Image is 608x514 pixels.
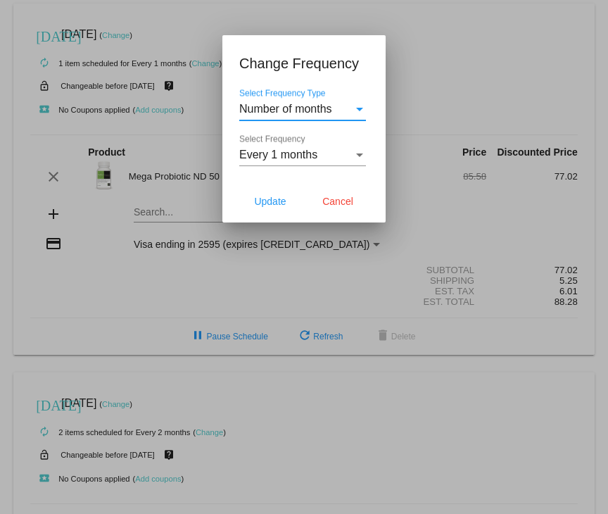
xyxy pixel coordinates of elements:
[239,149,317,161] span: Every 1 months
[322,196,353,207] span: Cancel
[307,189,369,214] button: Cancel
[239,52,369,75] h1: Change Frequency
[239,103,366,115] mat-select: Select Frequency Type
[239,149,366,161] mat-select: Select Frequency
[239,189,301,214] button: Update
[239,103,332,115] span: Number of months
[254,196,286,207] span: Update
